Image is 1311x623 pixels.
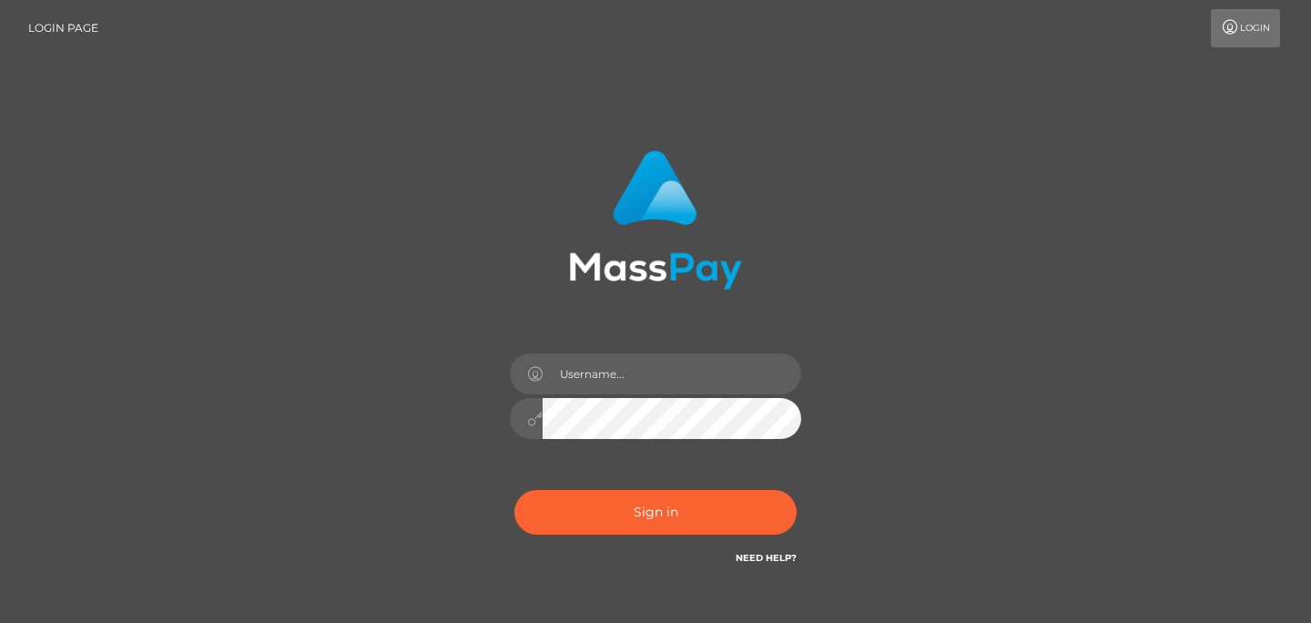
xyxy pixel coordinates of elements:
[1211,9,1280,47] a: Login
[543,353,801,394] input: Username...
[28,9,98,47] a: Login Page
[569,150,742,290] img: MassPay Login
[514,490,797,535] button: Sign in
[736,552,797,564] a: Need Help?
